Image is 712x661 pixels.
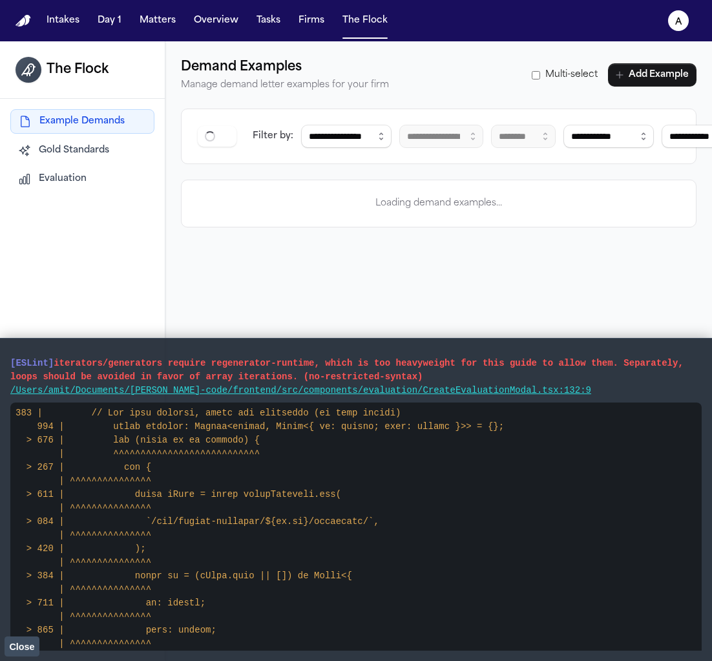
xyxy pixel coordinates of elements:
button: Overview [189,9,244,32]
button: Add Example [608,63,696,87]
a: Home [16,15,31,27]
text: a [675,17,682,26]
button: Tasks [251,9,286,32]
span: Gold Standards [39,144,109,157]
button: Intakes [41,9,85,32]
button: Day 1 [92,9,127,32]
button: Evaluation [10,167,154,191]
h1: Demand Examples [181,57,389,78]
p: Manage demand letter examples for your firm [181,78,389,93]
img: Finch Logo [16,15,31,27]
h1: The Flock [47,59,109,80]
button: The Flock [337,9,393,32]
p: Loading demand examples... [197,196,680,211]
button: Matters [134,9,181,32]
button: Firms [293,9,330,32]
button: Example Demands [10,109,154,134]
div: Filter by: [253,130,293,143]
span: Multi-select [545,68,598,81]
span: Example Demands [39,115,125,128]
button: Gold Standards [10,139,154,162]
span: Evaluation [39,173,87,185]
input: Multi-select [532,71,540,79]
